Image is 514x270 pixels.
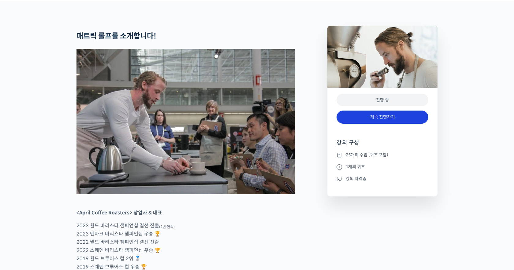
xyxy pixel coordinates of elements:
li: 1개의 퀴즈 [337,163,428,170]
span: 대화 [56,203,63,208]
h2: 패트릭 롤프를 소개합니다! [76,32,295,41]
span: 설정 [95,203,102,208]
a: 설정 [79,194,117,209]
a: 홈 [2,194,40,209]
a: 계속 진행하기 [337,111,428,124]
li: 25개의 수업 (퀴즈 포함) [337,151,428,159]
li: 강의 자격증 [337,175,428,182]
strong: <April Coffee Roasters> 창업자 & 대표 [76,210,162,216]
h4: 강의 구성 [337,139,428,151]
div: 진행 중 [337,94,428,106]
span: 홈 [19,203,23,208]
a: 대화 [40,194,79,209]
sub: (2년 연속) [159,224,175,229]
